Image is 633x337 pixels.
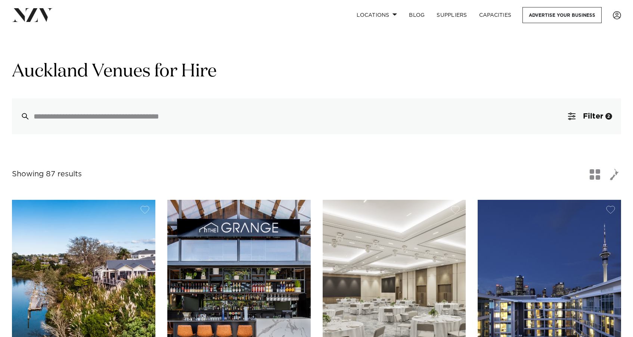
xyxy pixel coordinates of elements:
button: Filter2 [559,98,621,134]
div: Showing 87 results [12,168,82,180]
div: 2 [605,113,612,120]
a: BLOG [403,7,431,23]
a: Locations [351,7,403,23]
a: Capacities [473,7,518,23]
a: Advertise your business [522,7,602,23]
img: nzv-logo.png [12,8,53,22]
a: SUPPLIERS [431,7,473,23]
h1: Auckland Venues for Hire [12,60,621,84]
span: Filter [583,113,603,120]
